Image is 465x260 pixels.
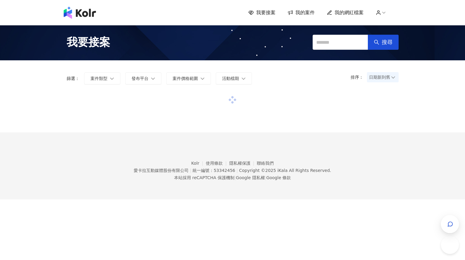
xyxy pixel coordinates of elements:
[266,175,291,180] a: Google 條款
[134,168,189,173] div: 愛卡拉互動媒體股份有限公司
[191,161,206,166] a: Kolr
[229,161,257,166] a: 隱私權保護
[369,73,397,82] span: 日期新到舊
[67,76,79,81] p: 篩選：
[234,175,236,180] span: |
[248,9,275,16] a: 我要接案
[193,168,235,173] div: 統一編號：53342456
[374,40,379,45] span: search
[64,7,96,19] img: logo
[190,168,191,173] span: |
[222,76,239,81] span: 活動檔期
[368,35,399,50] button: 搜尋
[441,241,459,259] iframe: Toggle Customer Support
[382,39,393,46] span: 搜尋
[295,9,315,16] span: 我的案件
[288,9,315,16] a: 我的案件
[335,9,364,16] span: 我的網紅檔案
[257,161,274,166] a: 聯絡我們
[236,175,265,180] a: Google 隱私權
[277,168,288,173] a: iKala
[173,76,198,81] span: 案件價格範圍
[84,72,120,84] button: 案件類型
[327,9,364,16] a: 我的網紅檔案
[132,76,148,81] span: 發布平台
[125,72,161,84] button: 發布平台
[174,174,291,181] span: 本站採用 reCAPTCHA 保護機制
[91,76,107,81] span: 案件類型
[256,9,275,16] span: 我要接案
[265,175,266,180] span: |
[216,72,252,84] button: 活動檔期
[351,75,367,80] p: 排序：
[239,168,331,173] div: Copyright © 2025 All Rights Reserved.
[67,35,110,50] span: 我要接案
[206,161,229,166] a: 使用條款
[236,168,238,173] span: |
[166,72,211,84] button: 案件價格範圍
